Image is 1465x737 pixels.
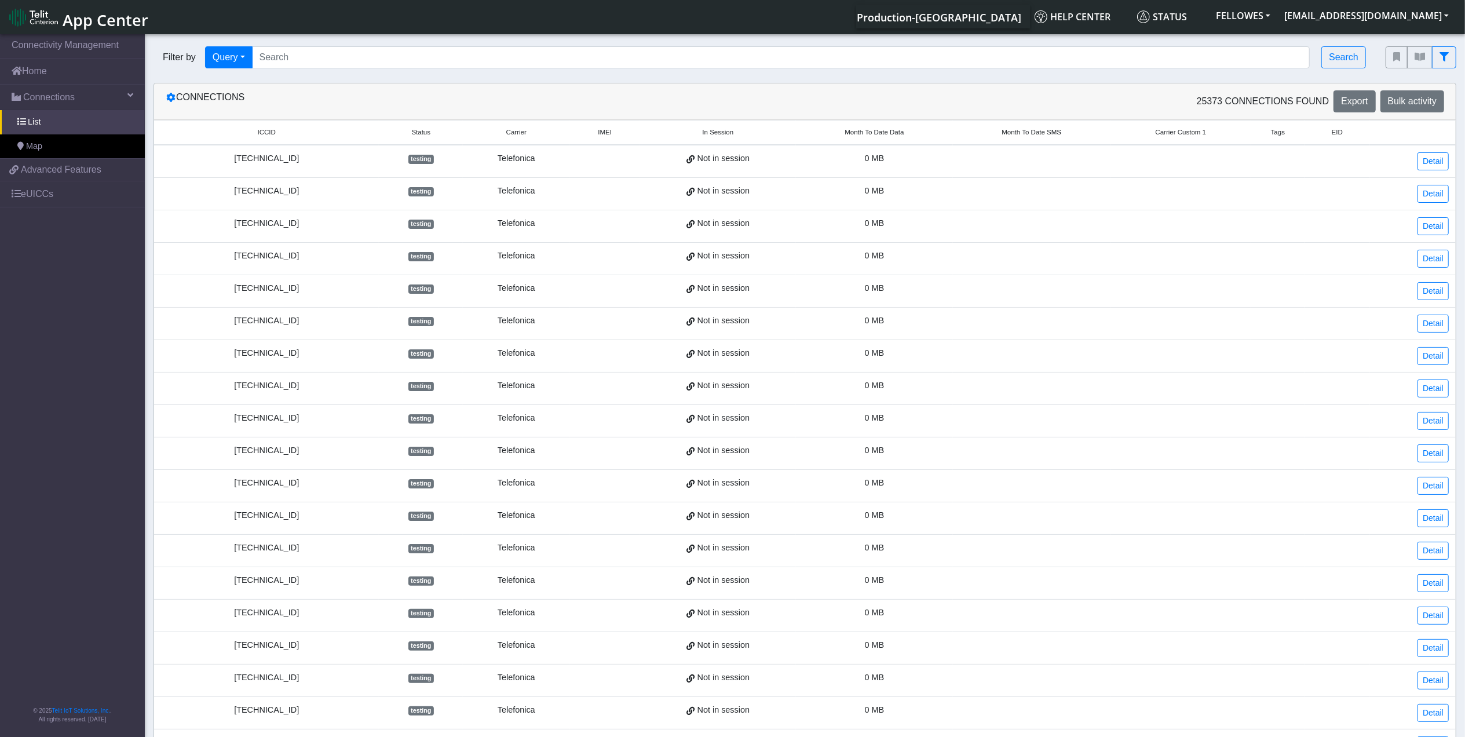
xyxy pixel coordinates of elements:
span: Advanced Features [21,163,101,177]
span: Not in session [697,250,750,262]
div: Telefonica [470,250,562,262]
div: [TECHNICAL_ID] [161,704,372,717]
span: testing [408,382,434,391]
div: [TECHNICAL_ID] [161,607,372,619]
div: Connections [157,90,805,112]
span: 0 MB [865,673,885,682]
div: [TECHNICAL_ID] [161,542,372,554]
span: 0 MB [865,705,885,714]
span: testing [408,479,434,488]
span: testing [408,220,434,229]
span: Bulk activity [1388,96,1437,106]
span: Not in session [697,282,750,295]
div: [TECHNICAL_ID] [161,574,372,587]
span: testing [408,674,434,683]
span: 0 MB [865,510,885,520]
div: [TECHNICAL_ID] [161,412,372,425]
span: 0 MB [865,316,885,325]
div: [TECHNICAL_ID] [161,250,372,262]
a: Detail [1417,574,1449,592]
button: FELLOWES [1209,5,1277,26]
span: 0 MB [865,608,885,617]
a: Detail [1417,250,1449,268]
div: [TECHNICAL_ID] [161,152,372,165]
span: Not in session [697,185,750,198]
div: [TECHNICAL_ID] [161,639,372,652]
span: Filter by [154,50,205,64]
a: Detail [1417,380,1449,397]
div: [TECHNICAL_ID] [161,347,372,360]
span: 0 MB [865,446,885,455]
div: Telefonica [470,217,562,230]
a: Detail [1417,639,1449,657]
span: Not in session [697,347,750,360]
span: Not in session [697,152,750,165]
div: [TECHNICAL_ID] [161,380,372,392]
img: knowledge.svg [1035,10,1047,23]
span: In Session [703,127,734,137]
div: Telefonica [470,412,562,425]
div: Telefonica [470,315,562,327]
span: Month To Date Data [845,127,904,137]
div: Telefonica [470,185,562,198]
div: Telefonica [470,282,562,295]
button: Export [1334,90,1375,112]
a: Detail [1417,477,1449,495]
input: Search... [252,46,1310,68]
a: Detail [1417,347,1449,365]
div: [TECHNICAL_ID] [161,509,372,522]
span: 0 MB [865,575,885,585]
div: [TECHNICAL_ID] [161,477,372,490]
div: [TECHNICAL_ID] [161,672,372,684]
span: testing [408,512,434,521]
div: Telefonica [470,542,562,554]
a: Detail [1417,444,1449,462]
div: [TECHNICAL_ID] [161,185,372,198]
div: [TECHNICAL_ID] [161,315,372,327]
span: 0 MB [865,348,885,357]
a: Detail [1417,412,1449,430]
span: Help center [1035,10,1110,23]
span: testing [408,284,434,294]
span: 0 MB [865,543,885,552]
span: Month To Date SMS [1002,127,1061,137]
span: Not in session [697,542,750,554]
div: Telefonica [470,444,562,457]
div: Telefonica [470,152,562,165]
span: ICCID [258,127,276,137]
a: Detail [1417,315,1449,333]
span: testing [408,544,434,553]
span: Not in session [697,574,750,587]
span: Status [1137,10,1187,23]
span: Not in session [697,412,750,425]
span: testing [408,317,434,326]
span: Not in session [697,672,750,684]
span: 0 MB [865,381,885,390]
span: testing [408,609,434,618]
a: Detail [1417,282,1449,300]
a: Telit IoT Solutions, Inc. [52,707,110,714]
div: [TECHNICAL_ID] [161,444,372,457]
div: Telefonica [470,639,562,652]
button: Bulk activity [1380,90,1444,112]
span: testing [408,577,434,586]
img: logo-telit-cinterion-gw-new.png [9,8,58,27]
div: Telefonica [470,380,562,392]
span: 0 MB [865,283,885,293]
div: Telefonica [470,509,562,522]
a: Detail [1417,672,1449,689]
span: Not in session [697,509,750,522]
a: Status [1132,5,1209,28]
span: 0 MB [865,154,885,163]
span: 0 MB [865,186,885,195]
span: 0 MB [865,640,885,650]
span: Map [26,140,42,153]
span: 0 MB [865,251,885,260]
span: 25373 Connections found [1197,94,1329,108]
a: Detail [1417,542,1449,560]
span: testing [408,414,434,424]
span: App Center [63,9,148,31]
a: Detail [1417,217,1449,235]
div: Telefonica [470,607,562,619]
span: testing [408,252,434,261]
